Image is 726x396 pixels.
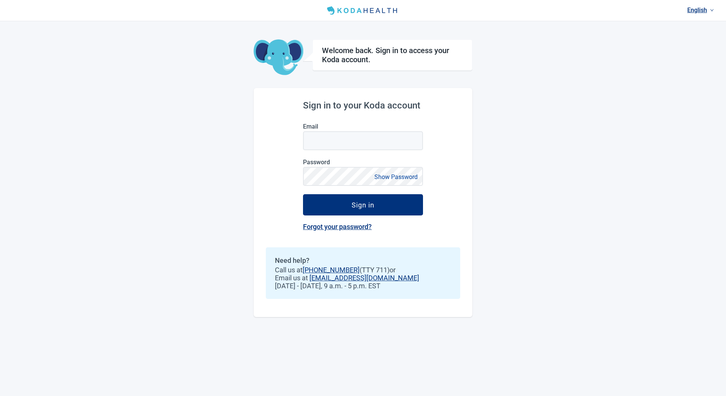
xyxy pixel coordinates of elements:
img: Koda Health [324,5,402,17]
span: Call us at (TTY 711) or [275,266,451,274]
main: Main content [254,21,472,317]
a: [EMAIL_ADDRESS][DOMAIN_NAME] [309,274,419,282]
a: Forgot your password? [303,223,372,231]
button: Show Password [372,172,420,182]
a: Current language: English [684,4,717,16]
a: [PHONE_NUMBER] [303,266,360,274]
label: Password [303,159,423,166]
div: Sign in [352,201,374,209]
span: down [710,8,714,12]
h2: Sign in to your Koda account [303,100,423,111]
h2: Need help? [275,256,451,264]
h1: Welcome back. Sign in to access your Koda account. [322,46,463,64]
img: Koda Elephant [254,39,303,76]
span: Email us at [275,274,451,282]
label: Email [303,123,423,130]
button: Sign in [303,194,423,215]
span: [DATE] - [DATE], 9 a.m. - 5 p.m. EST [275,282,451,290]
